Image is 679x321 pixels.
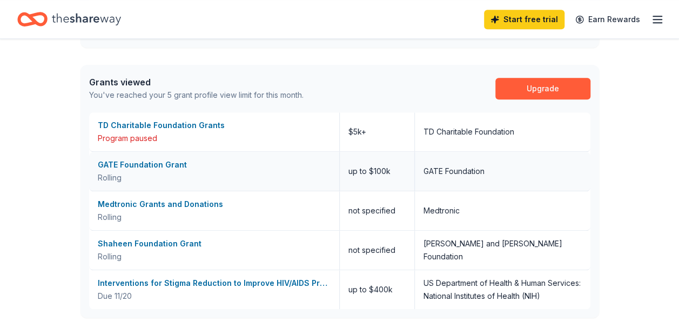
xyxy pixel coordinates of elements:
div: Program paused [98,132,331,145]
div: Grants viewed [89,76,304,89]
a: Upgrade [495,78,590,99]
a: Home [17,6,121,32]
div: up to $400k [340,270,415,309]
div: Interventions for Stigma Reduction to Improve HIV/AIDS Prevention, Treatment and Care in Low- and... [98,277,331,290]
div: GATE Foundation [423,165,485,178]
div: $5k+ [340,112,415,151]
div: up to $100k [340,152,415,191]
div: not specified [340,231,415,270]
div: Rolling [98,171,331,184]
div: Medtronic Grants and Donations [98,198,331,211]
div: not specified [340,191,415,230]
a: Earn Rewards [569,10,647,29]
div: You've reached your 5 grant profile view limit for this month. [89,89,304,102]
div: Medtronic [423,204,460,217]
div: GATE Foundation Grant [98,158,331,171]
div: [PERSON_NAME] and [PERSON_NAME] Foundation [423,237,582,263]
div: Shaheen Foundation Grant [98,237,331,250]
a: Start free trial [484,10,564,29]
div: TD Charitable Foundation Grants [98,119,331,132]
div: TD Charitable Foundation [423,125,514,138]
div: Rolling [98,211,331,224]
div: Rolling [98,250,331,263]
div: US Department of Health & Human Services: National Institutes of Health (NIH) [423,277,582,303]
div: Due 11/20 [98,290,331,303]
